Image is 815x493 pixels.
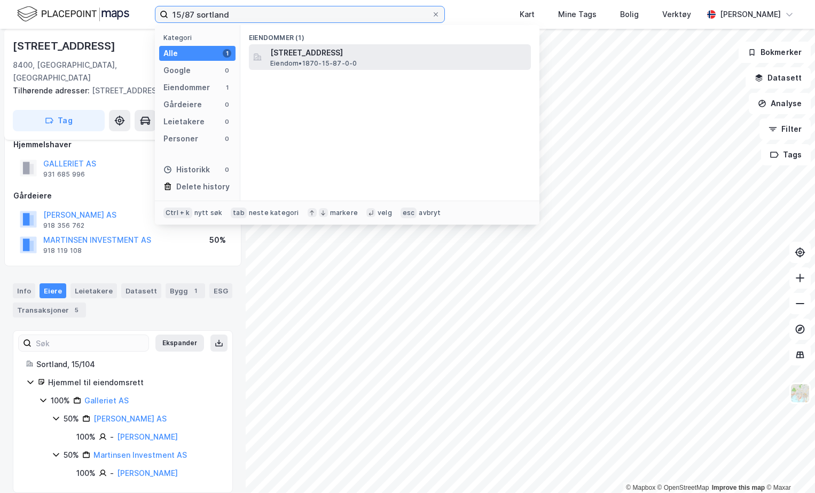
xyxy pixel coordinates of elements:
button: Tags [761,144,811,165]
div: Gårdeiere [13,189,232,202]
button: Bokmerker [739,42,811,63]
div: 100% [76,467,96,480]
div: Eiendommer (1) [240,25,539,44]
div: Google [163,64,191,77]
a: Martinsen Investment AS [93,450,187,459]
span: Eiendom • 1870-15-87-0-0 [270,59,357,68]
div: velg [378,209,392,217]
input: Søk [32,335,148,351]
div: Sortland, 15/104 [36,358,220,371]
div: Personer [163,132,198,145]
div: Eiere [40,283,66,298]
div: [PERSON_NAME] [720,8,781,21]
div: markere [330,209,358,217]
button: Analyse [749,93,811,114]
div: Ctrl + k [163,208,192,218]
div: 100% [51,394,70,407]
div: Hjemmel til eiendomsrett [48,376,220,389]
div: Historikk [163,163,210,176]
div: 931 685 996 [43,170,85,179]
button: Filter [759,118,811,140]
div: Eiendommer [163,81,210,94]
button: Tag [13,110,105,131]
div: Hjemmelshaver [13,138,232,151]
img: Z [790,383,810,403]
div: 918 119 108 [43,246,82,255]
div: Alle [163,47,178,60]
iframe: Chat Widget [762,442,815,493]
div: 1 [190,285,201,296]
div: 0 [223,117,231,126]
a: [PERSON_NAME] [117,432,178,441]
div: Kategori [163,34,236,42]
div: 100% [76,431,96,443]
div: 0 [223,134,231,143]
div: Leietakere [70,283,117,298]
div: Delete history [176,180,230,193]
div: neste kategori [249,209,299,217]
div: Kart [520,8,535,21]
div: 0 [223,100,231,109]
a: Mapbox [626,484,655,491]
div: nytt søk [194,209,223,217]
div: 0 [223,66,231,75]
span: Tilhørende adresser: [13,86,92,95]
div: Gårdeiere [163,98,202,111]
div: 0 [223,165,231,174]
div: Info [13,283,35,298]
div: [STREET_ADDRESS] [13,84,224,97]
div: Bygg [166,283,205,298]
div: Mine Tags [558,8,597,21]
a: [PERSON_NAME] [117,468,178,478]
div: Bolig [620,8,639,21]
div: esc [401,208,417,218]
div: 50% [64,412,79,425]
div: 8400, [GEOGRAPHIC_DATA], [GEOGRAPHIC_DATA] [13,59,177,84]
a: Galleriet AS [84,396,129,405]
div: - [110,431,114,443]
a: [PERSON_NAME] AS [93,414,167,423]
div: ESG [209,283,232,298]
div: 1 [223,83,231,92]
div: 50% [209,234,226,246]
div: Kontrollprogram for chat [762,442,815,493]
div: Datasett [121,283,161,298]
div: Leietakere [163,115,205,128]
div: 918 356 762 [43,221,84,230]
img: logo.f888ab2527a4732fd821a326f86c7f29.svg [17,5,129,23]
div: Transaksjoner [13,303,86,317]
input: Søk på adresse, matrikkel, gårdeiere, leietakere eller personer [168,6,432,22]
div: avbryt [419,209,441,217]
div: 5 [71,305,82,315]
span: [STREET_ADDRESS] [270,46,527,59]
div: Verktøy [662,8,691,21]
div: tab [231,208,247,218]
button: Ekspander [155,335,204,352]
div: - [110,467,114,480]
button: Datasett [746,67,811,89]
a: Improve this map [712,484,765,491]
div: [STREET_ADDRESS] [13,37,117,54]
div: 1 [223,49,231,58]
a: OpenStreetMap [657,484,709,491]
div: 50% [64,449,79,462]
